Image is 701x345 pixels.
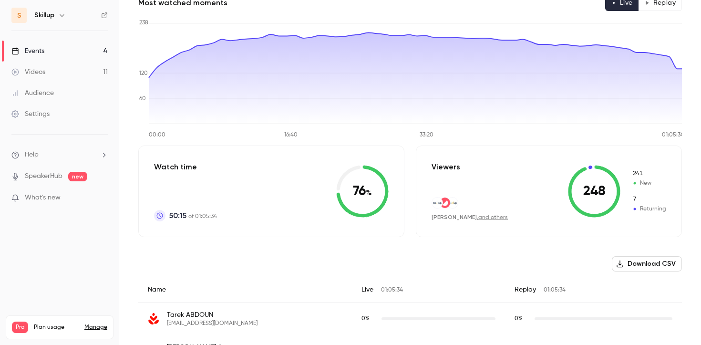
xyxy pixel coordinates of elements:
p: of 01:05:34 [169,210,217,221]
span: Tarek ABDOUN [167,310,258,320]
span: 01:05:34 [544,287,566,293]
tspan: 60 [139,96,146,102]
h6: Skillup [34,10,54,20]
button: Download CSV [612,256,682,272]
div: Replay [505,277,682,303]
span: [PERSON_NAME] [432,214,477,220]
a: SpeakerHub [25,171,62,181]
tspan: 33:20 [420,132,433,138]
span: 01:05:34 [381,287,403,293]
img: groupe-gascogne.com [148,313,159,324]
span: New [632,179,666,188]
span: Replay watch time [515,314,530,323]
img: skillup.co [432,198,443,208]
div: Live [352,277,505,303]
tspan: 00:00 [149,132,165,138]
tspan: 120 [139,71,148,76]
span: Plan usage [34,324,79,331]
tspan: 16:40 [284,132,298,138]
p: Viewers [432,161,460,173]
tspan: 01:05:34 [662,132,684,138]
span: Returning [632,205,666,213]
div: tabdoun@groupe-gascogne.com [138,303,682,335]
span: Help [25,150,39,160]
span: [EMAIL_ADDRESS][DOMAIN_NAME] [167,320,258,327]
span: new [68,172,87,181]
img: skillup.co [447,198,458,208]
span: What's new [25,193,61,203]
span: 0 % [361,316,370,322]
iframe: Noticeable Trigger [96,194,108,202]
p: Watch time [154,161,217,173]
img: getcontrast.io [440,198,450,208]
span: 0 % [515,316,523,322]
span: S [17,10,21,21]
div: Videos [11,67,45,77]
a: and others [478,215,508,220]
span: 50:15 [169,210,186,221]
span: Live watch time [361,314,377,323]
span: New [632,169,666,178]
div: , [432,213,508,221]
tspan: 238 [139,20,148,26]
div: Name [138,277,352,303]
span: Returning [632,195,666,204]
div: Events [11,46,44,56]
span: Pro [12,322,28,333]
div: Settings [11,109,50,119]
a: Manage [84,324,107,331]
div: Audience [11,88,54,98]
li: help-dropdown-opener [11,150,108,160]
